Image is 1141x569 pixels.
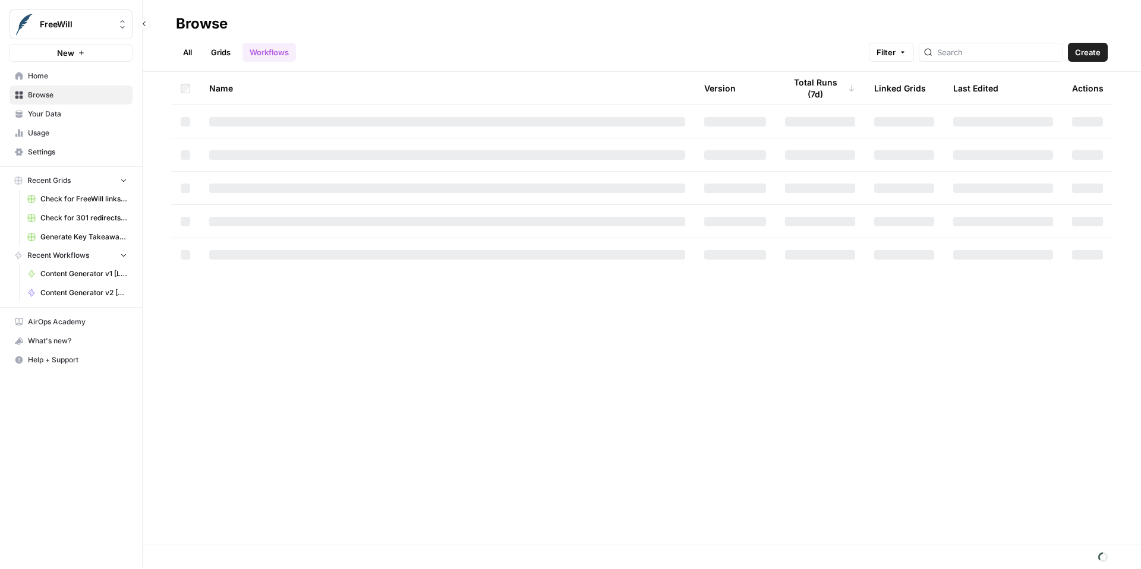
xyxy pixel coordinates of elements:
[10,67,133,86] a: Home
[242,43,296,62] a: Workflows
[10,350,133,369] button: Help + Support
[28,90,127,100] span: Browse
[28,128,127,138] span: Usage
[869,43,914,62] button: Filter
[953,72,998,105] div: Last Edited
[40,213,127,223] span: Check for 301 redirects on page Grid
[28,147,127,157] span: Settings
[10,44,133,62] button: New
[785,72,855,105] div: Total Runs (7d)
[28,71,127,81] span: Home
[57,47,74,59] span: New
[27,175,71,186] span: Recent Grids
[10,124,133,143] a: Usage
[10,331,133,350] button: What's new?
[10,246,133,264] button: Recent Workflows
[22,264,133,283] a: Content Generator v1 [LIVE]
[10,10,133,39] button: Workspace: FreeWill
[22,227,133,246] a: Generate Key Takeaways from Webinar Transcripts
[40,194,127,204] span: Check for FreeWill links on partner's external website
[209,72,685,105] div: Name
[10,86,133,105] a: Browse
[27,250,89,261] span: Recent Workflows
[22,189,133,208] a: Check for FreeWill links on partner's external website
[14,14,35,35] img: FreeWill Logo
[40,287,127,298] span: Content Generator v2 [DRAFT]
[28,317,127,327] span: AirOps Academy
[10,105,133,124] a: Your Data
[40,232,127,242] span: Generate Key Takeaways from Webinar Transcripts
[874,72,926,105] div: Linked Grids
[877,46,896,58] span: Filter
[176,14,228,33] div: Browse
[10,172,133,189] button: Recent Grids
[10,312,133,331] a: AirOps Academy
[1075,46,1101,58] span: Create
[40,18,112,30] span: FreeWill
[28,355,127,365] span: Help + Support
[1072,72,1104,105] div: Actions
[204,43,238,62] a: Grids
[176,43,199,62] a: All
[704,72,736,105] div: Version
[28,109,127,119] span: Your Data
[22,208,133,227] a: Check for 301 redirects on page Grid
[1068,43,1108,62] button: Create
[40,268,127,279] span: Content Generator v1 [LIVE]
[10,332,132,350] div: What's new?
[937,46,1058,58] input: Search
[10,143,133,162] a: Settings
[22,283,133,302] a: Content Generator v2 [DRAFT]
